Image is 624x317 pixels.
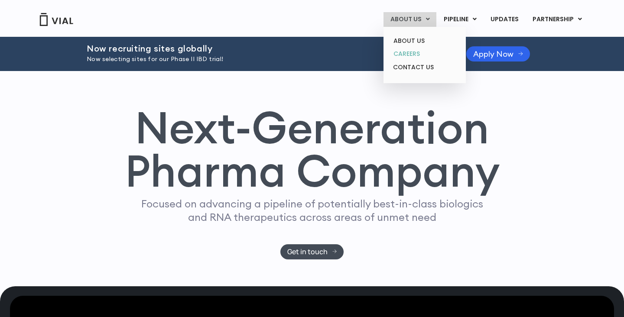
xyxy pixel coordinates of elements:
img: Vial Logo [39,13,74,26]
a: PARTNERSHIPMenu Toggle [526,12,589,27]
a: ABOUT USMenu Toggle [383,12,436,27]
a: Apply Now [466,46,530,61]
a: CONTACT US [387,61,462,74]
a: CAREERS [387,47,462,61]
a: UPDATES [484,12,525,27]
p: Focused on advancing a pipeline of potentially best-in-class biologics and RNA therapeutics acros... [137,197,487,224]
h1: Next-Generation Pharma Company [124,106,500,193]
p: Now selecting sites for our Phase II IBD trial! [87,55,445,64]
a: ABOUT US [387,34,462,48]
span: Get in touch [287,249,328,255]
span: Apply Now [473,51,513,57]
a: PIPELINEMenu Toggle [437,12,483,27]
a: Get in touch [280,244,344,259]
h2: Now recruiting sites globally [87,44,445,53]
